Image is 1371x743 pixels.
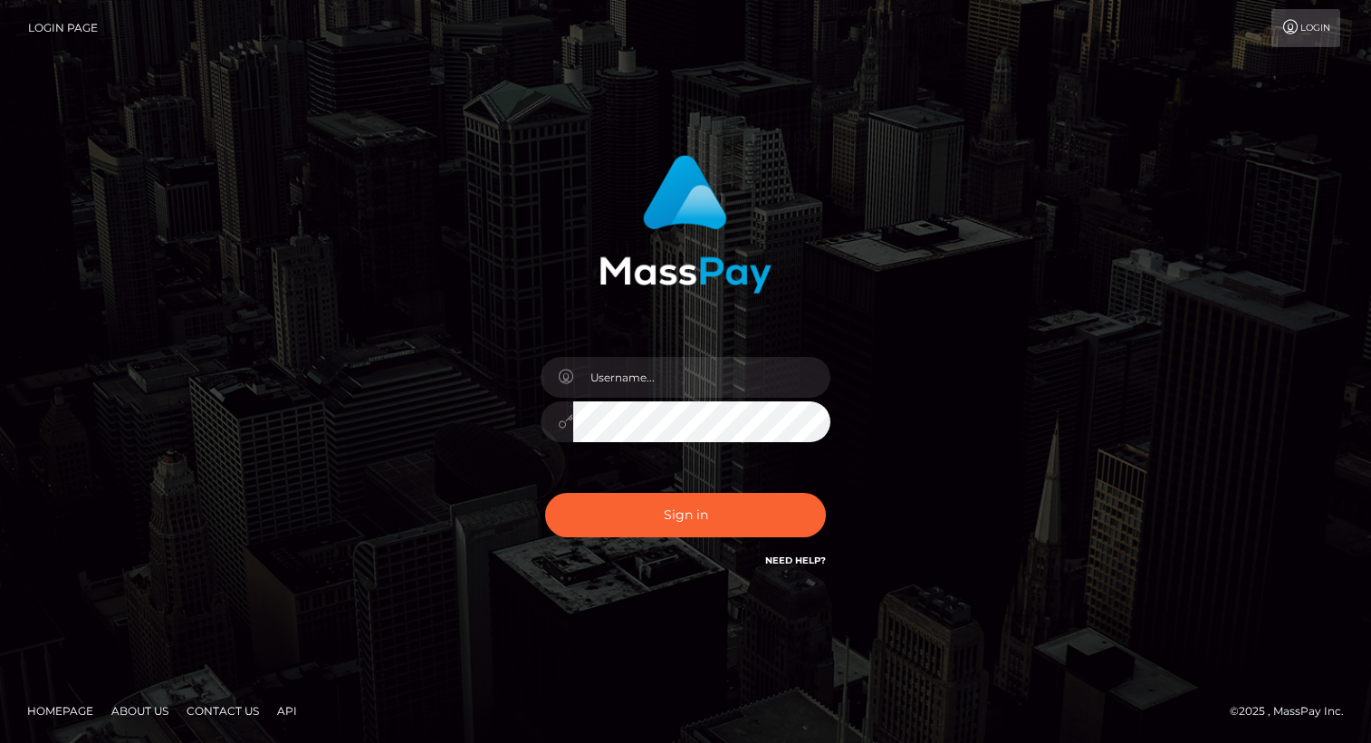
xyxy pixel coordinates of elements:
a: Need Help? [765,555,826,566]
a: API [270,697,304,725]
button: Sign in [545,493,826,537]
a: Contact Us [179,697,266,725]
a: Login Page [28,9,98,47]
input: Username... [573,357,830,398]
a: About Us [104,697,176,725]
a: Homepage [20,697,101,725]
img: MassPay Login [599,155,772,294]
a: Login [1271,9,1340,47]
div: © 2025 , MassPay Inc. [1230,701,1357,721]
